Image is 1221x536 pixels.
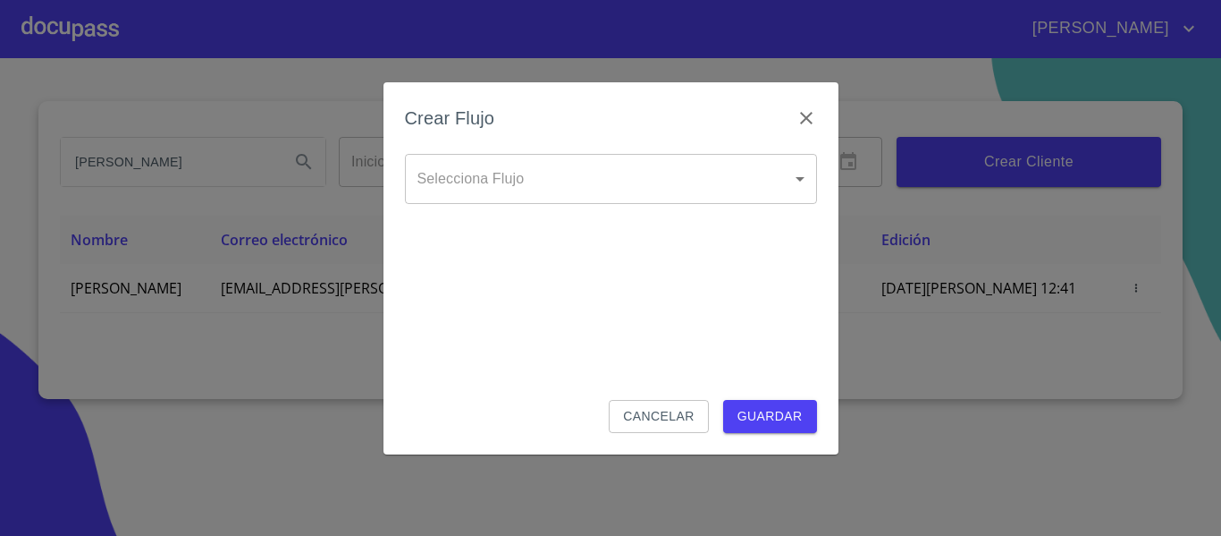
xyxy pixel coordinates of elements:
[609,400,708,433] button: Cancelar
[405,154,817,204] div: ​
[723,400,817,433] button: Guardar
[737,405,803,428] span: Guardar
[405,104,495,132] h6: Crear Flujo
[623,405,694,428] span: Cancelar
